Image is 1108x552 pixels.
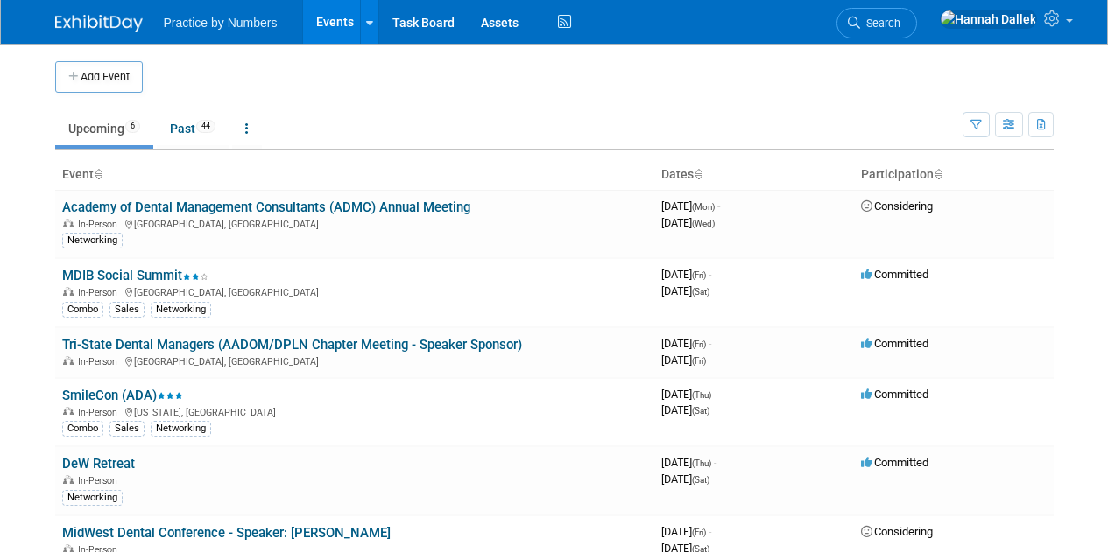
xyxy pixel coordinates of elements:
span: Search [860,17,900,30]
span: (Thu) [692,390,711,400]
a: Upcoming6 [55,112,153,145]
div: [US_STATE], [GEOGRAPHIC_DATA] [62,404,647,418]
span: Considering [861,525,933,538]
span: [DATE] [661,199,720,213]
span: In-Person [78,287,123,298]
span: [DATE] [661,525,711,538]
th: Event [55,160,654,190]
span: Committed [861,268,928,281]
img: In-Person Event [63,219,74,227]
a: Sort by Event Name [94,167,102,181]
span: Committed [861,456,928,469]
span: [DATE] [661,472,709,486]
span: [DATE] [661,216,715,229]
a: MidWest Dental Conference - Speaker: [PERSON_NAME] [62,525,391,541]
div: Networking [151,421,211,437]
img: In-Person Event [63,407,74,416]
span: [DATE] [661,403,709,416]
span: Practice by Numbers [164,16,278,30]
a: Past44 [157,112,229,145]
div: Sales [109,421,145,437]
span: In-Person [78,356,123,367]
span: [DATE] [661,337,711,350]
span: - [714,388,716,401]
span: (Fri) [692,270,706,280]
span: - [714,456,716,469]
img: In-Person Event [63,287,74,296]
div: [GEOGRAPHIC_DATA], [GEOGRAPHIC_DATA] [62,216,647,230]
div: [GEOGRAPHIC_DATA], [GEOGRAPHIC_DATA] [62,353,647,367]
a: Academy of Dental Management Consultants (ADMC) Annual Meeting [62,199,470,215]
span: - [717,199,720,213]
span: (Fri) [692,356,706,366]
img: ExhibitDay [55,15,143,32]
a: Search [836,8,917,38]
div: Sales [109,302,145,318]
span: (Sat) [692,475,709,485]
span: [DATE] [661,388,716,401]
span: (Fri) [692,339,706,349]
span: Considering [861,199,933,213]
div: Networking [62,490,123,506]
div: Networking [62,233,123,248]
span: (Fri) [692,528,706,537]
span: In-Person [78,219,123,230]
span: 44 [196,120,215,133]
a: Tri-State Dental Managers (AADOM/DPLN Chapter Meeting - Speaker Sponsor) [62,337,522,353]
span: - [709,525,711,538]
th: Dates [654,160,854,190]
span: (Thu) [692,458,711,468]
span: In-Person [78,475,123,486]
div: [GEOGRAPHIC_DATA], [GEOGRAPHIC_DATA] [62,284,647,298]
a: Sort by Participation Type [934,167,942,181]
span: (Wed) [692,219,715,228]
div: Combo [62,302,103,318]
span: - [709,337,711,350]
th: Participation [854,160,1054,190]
span: In-Person [78,407,123,418]
div: Combo [62,421,103,437]
span: [DATE] [661,268,711,281]
span: (Sat) [692,287,709,297]
span: (Sat) [692,406,709,416]
img: In-Person Event [63,475,74,484]
span: 6 [125,120,140,133]
span: - [709,268,711,281]
a: SmileCon (ADA) [62,388,183,403]
span: (Mon) [692,202,715,212]
div: Networking [151,302,211,318]
button: Add Event [55,61,143,93]
img: In-Person Event [63,356,74,365]
a: MDIB Social Summit [62,268,208,283]
img: Hannah Dallek [940,10,1037,29]
span: Committed [861,337,928,350]
span: Committed [861,388,928,401]
span: [DATE] [661,353,706,367]
span: [DATE] [661,456,716,469]
a: Sort by Start Date [694,167,702,181]
span: [DATE] [661,284,709,297]
a: DeW Retreat [62,456,135,472]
